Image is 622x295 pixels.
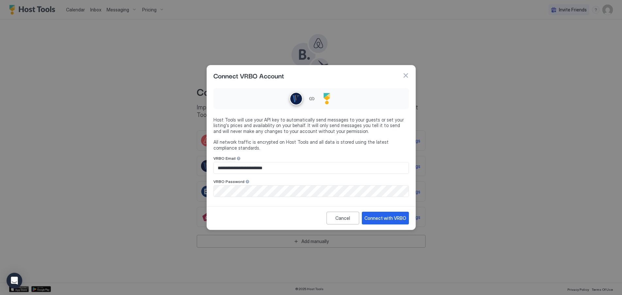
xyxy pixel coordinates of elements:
[214,162,409,173] input: Input Field
[213,156,236,161] span: VRBO Email
[214,186,409,197] input: Input Field
[327,212,359,224] button: Cancel
[362,212,409,224] button: Connect with VRBO
[213,71,284,80] span: Connect VRBO Account
[213,179,244,184] span: VRBO Password
[213,117,409,134] span: Host Tools will use your API key to automatically send messages to your guests or set your listin...
[364,215,406,221] div: Connect with VRBO
[335,215,350,221] div: Cancel
[213,139,409,151] span: All network traffic is encrypted on Host Tools and all data is stored using the latest compliance...
[7,273,22,288] div: Open Intercom Messenger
